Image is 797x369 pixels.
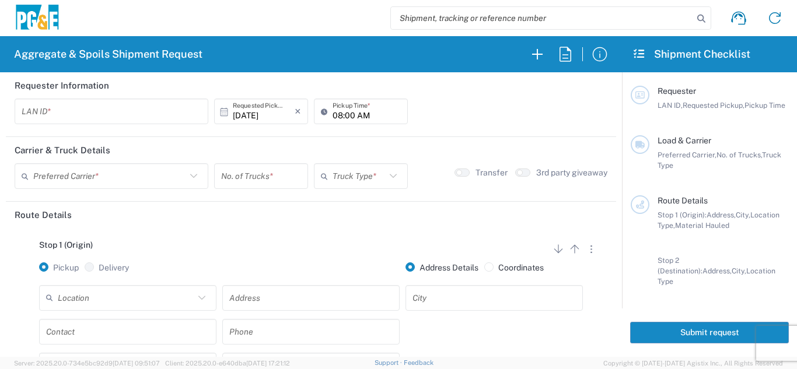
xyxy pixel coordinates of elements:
h2: Carrier & Truck Details [15,145,110,156]
span: Pickup Time [744,101,785,110]
span: City, [736,210,750,219]
h2: Shipment Checklist [632,47,750,61]
span: Stop 1 (Origin) [39,240,93,249]
h2: Route Details [15,209,72,221]
input: Shipment, tracking or reference number [391,7,693,29]
h2: Requester Information [15,80,109,92]
i: × [295,102,301,121]
span: No. of Trucks, [716,150,762,159]
img: pge [14,5,61,32]
span: [DATE] 17:21:12 [246,360,290,367]
label: Transfer [476,167,508,178]
span: Requested Pickup, [683,101,744,110]
span: Copyright © [DATE]-[DATE] Agistix Inc., All Rights Reserved [603,358,783,368]
a: Support [375,359,404,366]
span: LAN ID, [658,101,683,110]
h2: Aggregate & Spoils Shipment Request [14,47,202,61]
button: Submit request [630,322,789,343]
span: Route Details [658,196,708,205]
span: Load & Carrier [658,136,711,145]
span: Address, [702,266,732,275]
a: Feedback [404,359,434,366]
span: Material Hauled [675,221,729,230]
span: Stop 1 (Origin): [658,210,707,219]
label: Address Details [406,262,478,273]
span: Preferred Carrier, [658,150,716,159]
label: 3rd party giveaway [536,167,607,178]
span: Client: 2025.20.0-e640dba [165,360,290,367]
span: Address, [707,210,736,219]
span: Stop 2 (Destination): [658,256,702,275]
label: Coordinates [484,262,544,273]
span: Requester [658,86,696,96]
span: Server: 2025.20.0-734e5bc92d9 [14,360,160,367]
span: [DATE] 09:51:07 [113,360,160,367]
span: City, [732,266,746,275]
